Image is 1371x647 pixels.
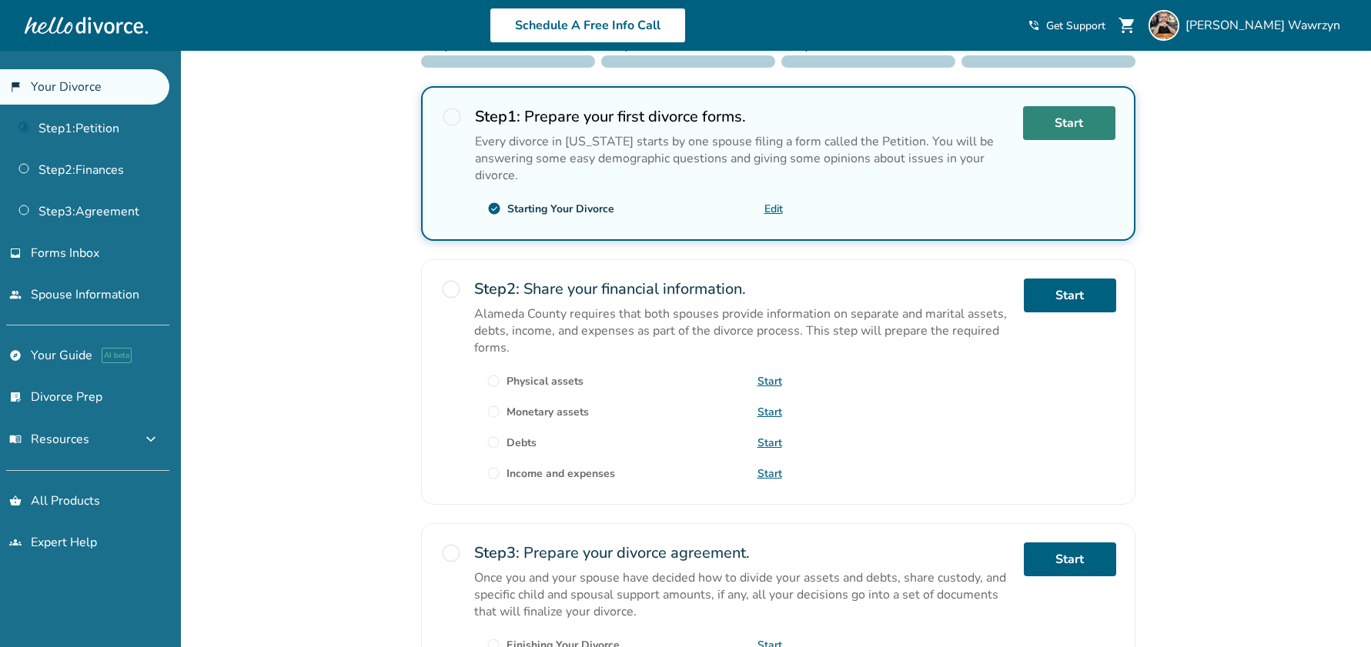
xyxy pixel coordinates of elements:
div: Physical assets [507,374,584,389]
a: Start [1024,278,1116,312]
a: Start [757,405,782,419]
span: [PERSON_NAME] Wawrzyn [1185,17,1346,34]
h2: Prepare your divorce agreement. [474,542,1012,563]
span: menu_book [9,433,22,445]
a: Edit [764,202,783,216]
span: radio_button_unchecked [487,374,500,388]
a: Start [757,374,782,389]
iframe: Chat Widget [1294,573,1371,647]
span: Forms Inbox [31,245,99,262]
span: check_circle [487,202,501,215]
span: explore [9,349,22,362]
span: radio_button_unchecked [487,405,500,419]
span: Get Support [1046,18,1105,33]
strong: Step 3 : [474,542,520,563]
span: people [9,288,22,301]
a: Start [757,435,782,450]
a: Start [1024,542,1116,576]
span: expand_more [142,430,160,449]
span: shopping_basket [9,495,22,507]
a: Start [757,466,782,481]
p: Every divorce in [US_STATE] starts by one spouse filing a form called the Petition. You will be a... [475,133,1011,184]
span: inbox [9,247,22,259]
span: flag_2 [9,81,22,93]
span: radio_button_unchecked [440,278,462,300]
span: radio_button_unchecked [441,106,463,128]
span: radio_button_unchecked [487,466,500,480]
div: Starting Your Divorce [507,202,614,216]
a: Schedule A Free Info Call [490,8,686,43]
strong: Step 2 : [474,278,520,299]
div: Monetary assets [507,405,589,419]
span: radio_button_unchecked [487,435,500,449]
div: Debts [507,435,537,450]
div: Income and expenses [507,466,615,481]
strong: Step 1 : [475,106,520,127]
a: phone_in_talkGet Support [1028,18,1105,33]
span: Resources [9,431,89,448]
span: list_alt_check [9,391,22,403]
span: shopping_cart [1118,16,1136,35]
p: Alameda County requires that both spouses provide information on separate and marital assets, deb... [474,305,1012,356]
span: phone_in_talk [1028,19,1040,32]
h2: Share your financial information. [474,278,1012,299]
a: Start [1023,106,1115,140]
p: Once you and your spouse have decided how to divide your assets and debts, share custody, and spe... [474,569,1012,620]
h2: Prepare your first divorce forms. [475,106,1011,127]
span: AI beta [102,348,132,363]
img: Grayson Wawrzyn [1149,10,1179,41]
span: radio_button_unchecked [440,542,462,564]
span: groups [9,536,22,549]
